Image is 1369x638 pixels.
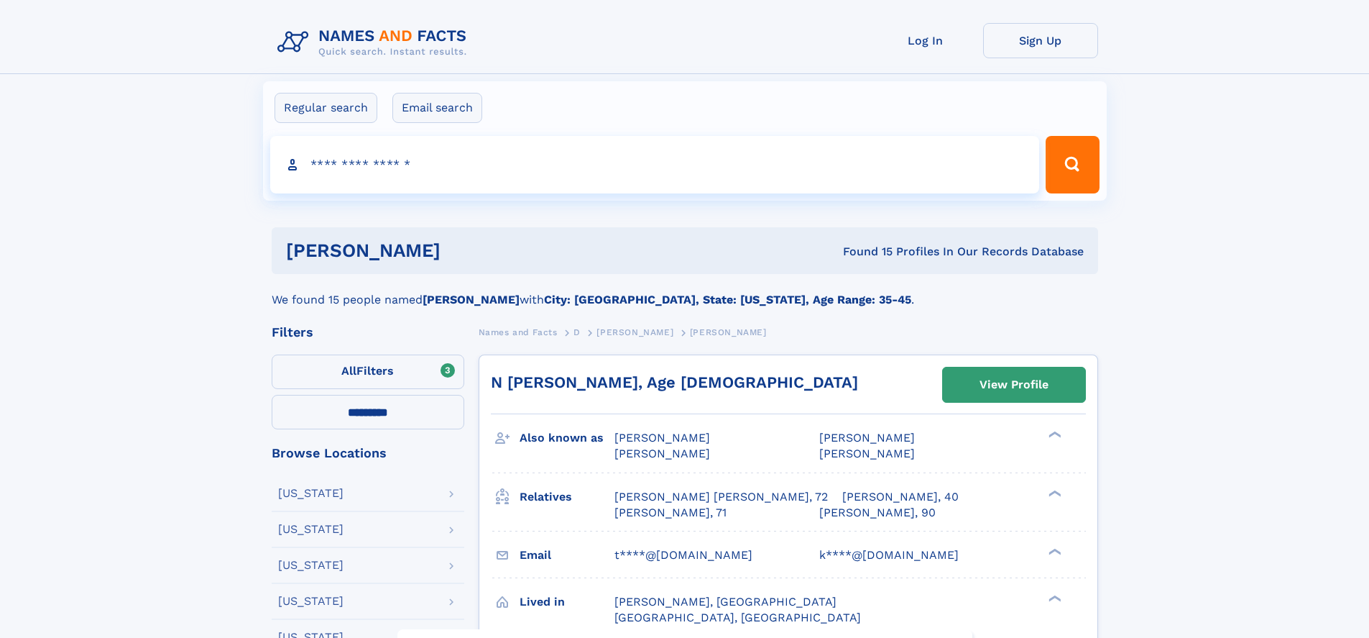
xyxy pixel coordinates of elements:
[868,23,983,58] a: Log In
[596,323,673,341] a: [PERSON_NAME]
[272,23,479,62] img: Logo Names and Facts
[278,596,344,607] div: [US_STATE]
[1045,547,1062,556] div: ❯
[278,524,344,535] div: [US_STATE]
[286,242,642,260] h1: [PERSON_NAME]
[979,368,1048,401] div: View Profile
[1045,430,1062,439] div: ❯
[491,373,858,391] a: N [PERSON_NAME], Age [DEMOGRAPHIC_DATA]
[272,326,464,339] div: Filters
[614,489,828,505] a: [PERSON_NAME] [PERSON_NAME], 72
[573,327,581,337] span: D
[819,505,936,521] a: [PERSON_NAME], 90
[690,327,767,337] span: [PERSON_NAME]
[275,93,377,123] label: Regular search
[272,274,1098,309] div: We found 15 people named with .
[596,327,673,337] span: [PERSON_NAME]
[842,489,959,505] a: [PERSON_NAME], 40
[270,136,1040,193] input: search input
[341,364,356,378] span: All
[614,595,836,609] span: [PERSON_NAME], [GEOGRAPHIC_DATA]
[544,293,911,306] b: City: [GEOGRAPHIC_DATA], State: [US_STATE], Age Range: 35-45
[642,244,1084,260] div: Found 15 Profiles In Our Records Database
[423,293,520,306] b: [PERSON_NAME]
[520,485,614,509] h3: Relatives
[943,368,1085,402] a: View Profile
[272,447,464,460] div: Browse Locations
[614,505,727,521] a: [PERSON_NAME], 71
[278,488,344,499] div: [US_STATE]
[479,323,558,341] a: Names and Facts
[614,447,710,460] span: [PERSON_NAME]
[520,426,614,450] h3: Also known as
[983,23,1098,58] a: Sign Up
[392,93,482,123] label: Email search
[1046,136,1099,193] button: Search Button
[819,447,915,460] span: [PERSON_NAME]
[272,355,464,389] label: Filters
[278,560,344,571] div: [US_STATE]
[520,543,614,568] h3: Email
[1045,593,1062,603] div: ❯
[520,590,614,614] h3: Lived in
[614,431,710,445] span: [PERSON_NAME]
[573,323,581,341] a: D
[1045,488,1062,498] div: ❯
[819,431,915,445] span: [PERSON_NAME]
[614,611,861,624] span: [GEOGRAPHIC_DATA], [GEOGRAPHIC_DATA]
